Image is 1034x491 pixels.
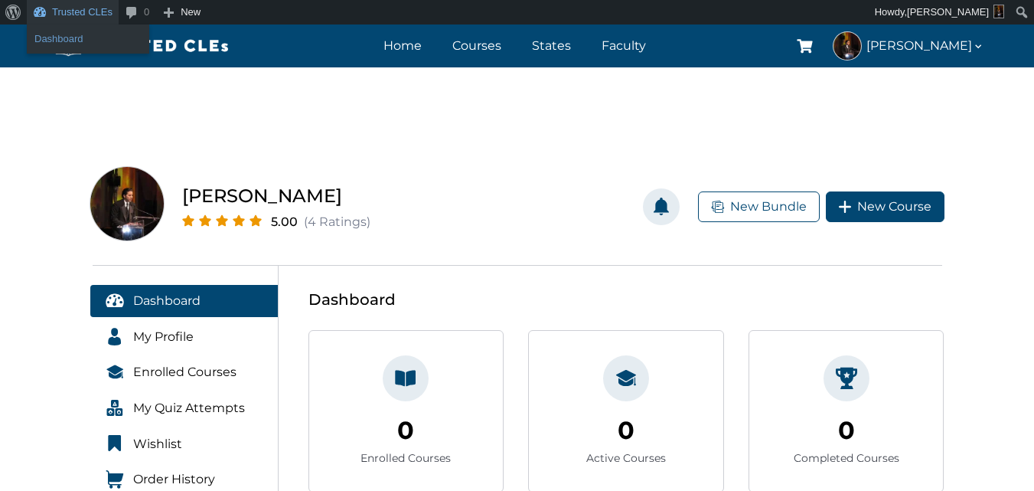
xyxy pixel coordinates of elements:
span: [PERSON_NAME] [866,35,984,56]
a: My Profile [90,321,279,353]
img: Richard Estevez [833,32,861,60]
ul: Trusted CLEs [27,25,149,54]
a: States [528,34,575,57]
a: Home [380,34,426,57]
span: My Profile [133,327,194,347]
a: Faculty [598,34,650,57]
span: Order History [133,470,215,489]
div: Enrolled Courses [360,450,451,466]
a: My Quiz Attempts [90,392,279,424]
a: New Bundle [698,191,820,222]
div: 0 [838,411,855,450]
span: My Quiz Attempts [133,398,245,418]
a: Wishlist [90,428,279,460]
img: Richard Estevez [90,167,164,241]
span: Dashboard [133,291,201,311]
div: (4 Ratings) [304,211,370,232]
span: Enrolled Courses [133,362,236,382]
a: Dashboard [90,285,279,317]
span: Wishlist [133,434,182,454]
div: 5.00 [271,211,298,232]
a: Enrolled Courses [90,356,279,388]
div: 0 [397,411,414,450]
a: New Course [826,191,944,222]
div: Active Courses [586,450,666,466]
div: Completed Courses [794,450,899,466]
a: Dashboard [27,29,149,49]
div: 0 [618,411,634,450]
div: [PERSON_NAME] [182,182,370,211]
div: Dashboard [308,287,944,312]
a: Courses [449,34,505,57]
span: [PERSON_NAME] [907,6,989,18]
